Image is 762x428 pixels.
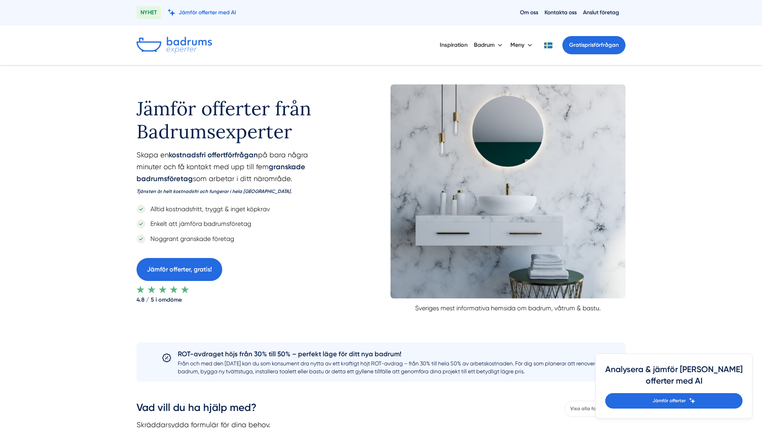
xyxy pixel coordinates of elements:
strong: kostnadsfri offertförfrågan [169,151,258,159]
a: Anslut företag [583,9,619,16]
a: Jämför offerter [605,393,743,409]
a: Jämför offerter med AI [167,9,236,16]
a: Inspiration [440,35,468,55]
a: Visa alla formulär [564,401,625,417]
h4: Analysera & jämför [PERSON_NAME] offerter med AI [605,363,743,393]
p: Noggrant granskade företag [146,234,234,244]
p: Alltid kostnadsfritt, tryggt & inget köpkrav [146,204,270,214]
p: Enkelt att jämföra badrumsföretag [146,219,251,229]
span: NYHET [137,6,161,19]
p: Från och med den [DATE] kan du som konsument dra nytta av ett kraftigt höjt ROT-avdrag – från 30%... [178,359,600,375]
h1: Jämför offerter från Badrumsexperter [137,84,340,149]
a: Gratisprisförfrågan [562,36,625,54]
h5: ROT-avdraget höjs från 30% till 50% – perfekt läge för ditt nya badrum! [178,349,600,359]
a: Om oss [520,9,538,16]
p: Sveriges mest informativa hemsida om badrum, våtrum & bastu. [391,298,625,313]
img: Badrumsexperter omslagsbild [391,84,625,298]
button: Meny [510,35,534,55]
button: Badrum [474,35,504,55]
p: Skapa en på bara några minuter och få kontakt med upp till fem som arbetar i ditt närområde. [137,149,340,200]
i: Tjänsten är helt kostnadsfri och fungerar i hela [GEOGRAPHIC_DATA]. [137,189,292,194]
span: Visa alla formulär [570,405,610,413]
a: Kontakta oss [545,9,577,16]
span: Jämför offerter med AI [179,9,236,16]
span: Jämför offerter [652,397,686,405]
strong: 4.8 / 5 i omdöme [137,293,340,304]
span: Gratis [569,42,585,48]
img: Badrumsexperter.se logotyp [137,37,212,53]
a: Jämför offerter, gratis! [137,258,222,281]
h3: Vad vill du ha hjälp med? [137,401,270,419]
